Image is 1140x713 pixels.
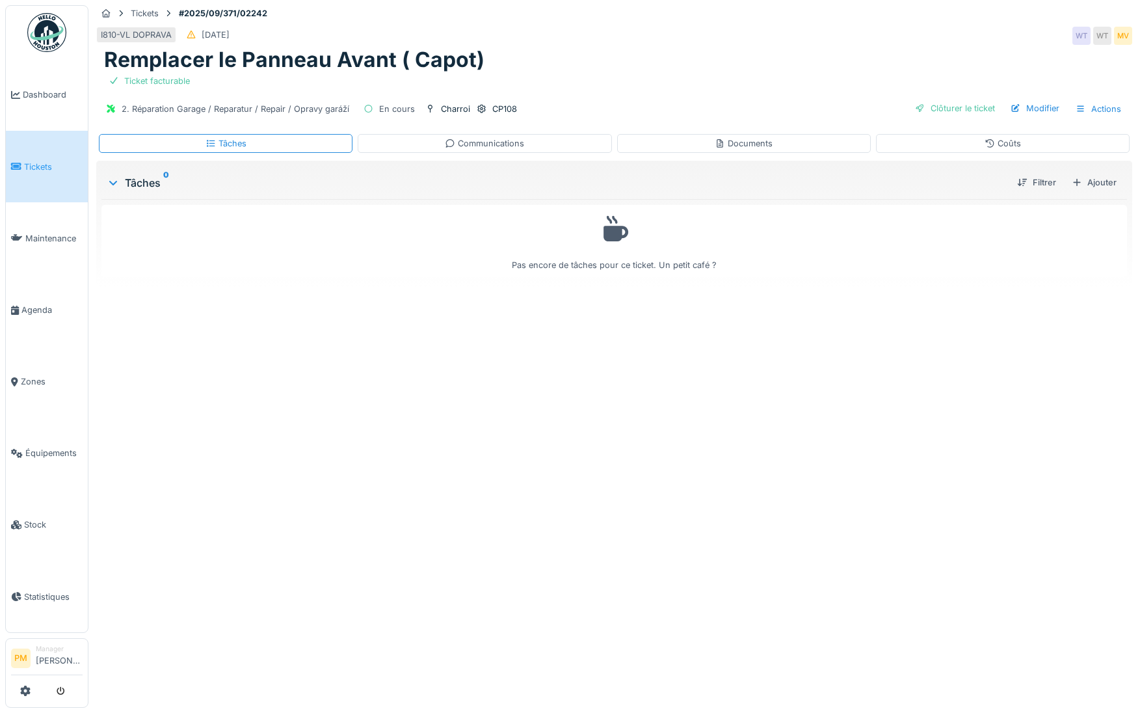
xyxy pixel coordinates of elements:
strong: #2025/09/371/02242 [174,7,272,20]
div: En cours [379,103,415,115]
div: Manager [36,644,83,654]
div: MV [1114,27,1132,45]
a: Agenda [6,274,88,345]
span: Dashboard [23,88,83,101]
img: Badge_color-CXgf-gQk.svg [27,13,66,52]
div: Filtrer [1012,174,1061,191]
div: Coûts [985,137,1021,150]
li: [PERSON_NAME] [36,644,83,672]
a: Équipements [6,418,88,489]
div: Ticket facturable [124,75,190,87]
a: Statistiques [6,561,88,632]
span: Zones [21,375,83,388]
div: Clôturer le ticket [910,100,1000,117]
div: Modifier [1005,100,1065,117]
a: PM Manager[PERSON_NAME] [11,644,83,675]
div: Documents [715,137,773,150]
div: Charroi [441,103,470,115]
div: Ajouter [1067,174,1122,191]
div: 2. Réparation Garage / Reparatur / Repair / Opravy garáží [122,103,349,115]
span: Tickets [24,161,83,173]
div: CP108 [492,103,517,115]
div: Tickets [131,7,159,20]
h1: Remplacer le Panneau Avant ( Capot) [104,47,484,72]
a: Stock [6,489,88,561]
a: Maintenance [6,202,88,274]
a: Dashboard [6,59,88,131]
div: Tâches [107,175,1007,191]
sup: 0 [163,175,169,191]
span: Maintenance [25,232,83,245]
a: Zones [6,346,88,418]
li: PM [11,649,31,668]
div: Pas encore de tâches pour ce ticket. Un petit café ? [110,211,1119,271]
div: Communications [445,137,524,150]
div: Tâches [205,137,246,150]
div: I810-VL DOPRAVA [101,29,172,41]
div: [DATE] [202,29,230,41]
a: Tickets [6,131,88,202]
span: Équipements [25,447,83,459]
div: WT [1093,27,1111,45]
div: Actions [1070,100,1127,118]
div: WT [1072,27,1091,45]
span: Agenda [21,304,83,316]
span: Stock [24,518,83,531]
span: Statistiques [24,591,83,603]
